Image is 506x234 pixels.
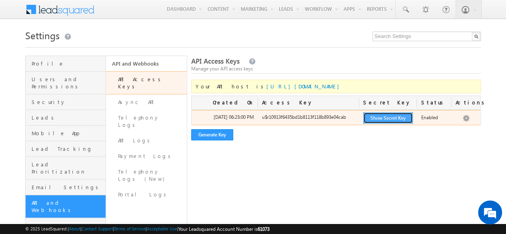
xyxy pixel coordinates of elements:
[26,56,106,72] a: Profile
[147,226,177,231] a: Acceptable Use
[106,187,186,202] a: Portal Logs
[25,29,60,42] span: Settings
[26,126,106,141] a: Mobile App
[359,96,417,110] div: Secret Key
[32,130,104,137] span: Mobile App
[82,226,113,231] a: Contact Support
[266,83,343,90] a: [URL][DOMAIN_NAME]
[26,157,106,180] a: Lead Prioritization
[32,98,104,106] span: Security
[258,96,359,110] div: Access Key
[106,94,186,110] a: Async API
[106,133,186,148] a: API Logs
[26,110,106,126] a: Leads
[258,114,359,125] div: u$r10913f6435bd1b8113f118b893e04cab
[25,225,270,233] span: © 2025 LeadSquared | | | | |
[26,180,106,195] a: Email Settings
[32,184,104,191] span: Email Settings
[191,129,233,140] button: Generate Key
[26,94,106,110] a: Security
[32,114,104,121] span: Leads
[452,96,480,110] div: Actions
[26,72,106,94] a: Users and Permissions
[106,56,186,71] a: API and Webhooks
[417,114,452,125] div: Enabled
[32,161,104,175] span: Lead Prioritization
[106,110,186,133] a: Telephony Logs
[192,114,258,125] div: [DATE] 06:23:00 PM
[258,226,270,232] span: 61073
[32,145,104,152] span: Lead Tracking
[114,226,146,231] a: Terms of Service
[106,164,186,187] a: Telephony Logs (New)
[69,226,80,231] a: About
[26,195,106,218] a: API and Webhooks
[32,199,104,214] span: API and Webhooks
[372,32,481,41] input: Search Settings
[417,96,452,110] div: Status
[32,76,104,90] span: Users and Permissions
[196,83,343,90] span: Your API host is
[106,71,186,94] a: API Access Keys
[191,65,481,72] div: Manage your API access keys
[32,60,104,67] span: Profile
[178,226,270,232] span: Your Leadsquared Account Number is
[26,141,106,157] a: Lead Tracking
[363,112,413,124] button: Show Secret Key
[192,96,258,110] div: Created On
[106,148,186,164] a: Payment Logs
[191,56,240,66] span: API Access Keys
